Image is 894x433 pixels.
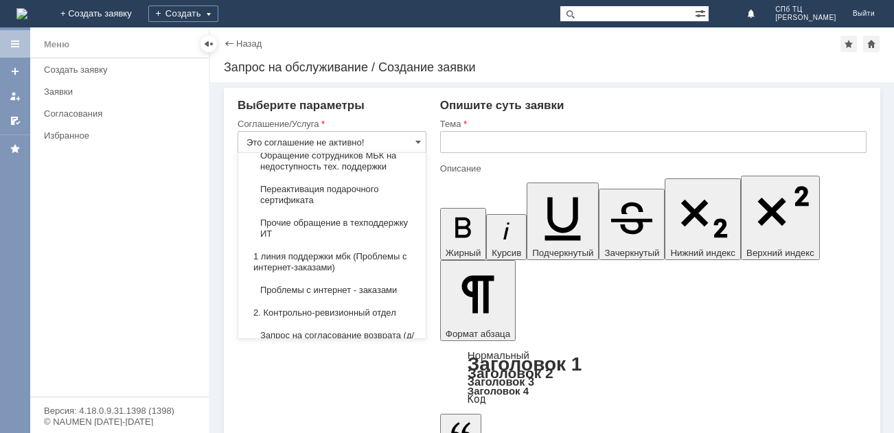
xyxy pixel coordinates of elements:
[38,59,206,80] a: Создать заявку
[446,248,481,258] span: Жирный
[44,36,69,53] div: Меню
[440,119,864,128] div: Тема
[440,164,864,173] div: Описание
[695,6,709,19] span: Расширенный поиск
[468,393,486,406] a: Код
[200,36,217,52] div: Скрыть меню
[863,36,880,52] div: Сделать домашней страницей
[746,248,814,258] span: Верхний индекс
[247,251,417,273] span: 1 линия поддержки мбк (Проблемы с интернет-заказами)
[440,208,487,260] button: Жирный
[238,99,365,112] span: Выберите параметры
[44,86,200,97] div: Заявки
[527,183,599,260] button: Подчеркнутый
[247,330,417,352] span: Запрос на согласование возврата (д/с или товара)
[492,248,521,258] span: Курсив
[247,150,417,172] span: Обращение сотрудников МБК на недоступность тех. поддержки
[16,8,27,19] a: Перейти на домашнюю страницу
[468,353,582,375] a: Заголовок 1
[4,85,26,107] a: Мои заявки
[44,406,195,415] div: Версия: 4.18.0.9.31.1398 (1398)
[486,214,527,260] button: Курсив
[665,178,741,260] button: Нижний индекс
[16,8,27,19] img: logo
[440,260,516,341] button: Формат абзаца
[44,130,185,141] div: Избранное
[38,103,206,124] a: Согласования
[44,108,200,119] div: Согласования
[599,189,665,260] button: Зачеркнутый
[468,365,553,381] a: Заголовок 2
[238,119,424,128] div: Соглашение/Услуга
[247,218,417,239] span: Прочие обращение в техподдержку ИТ
[840,36,857,52] div: Добавить в избранное
[44,417,195,426] div: © NAUMEN [DATE]-[DATE]
[670,248,735,258] span: Нижний индекс
[446,329,510,339] span: Формат абзаца
[532,248,593,258] span: Подчеркнутый
[440,99,564,112] span: Опишите суть заявки
[44,65,200,75] div: Создать заявку
[4,110,26,132] a: Мои согласования
[604,248,659,258] span: Зачеркнутый
[224,60,880,74] div: Запрос на обслуживание / Создание заявки
[468,349,529,361] a: Нормальный
[468,385,529,397] a: Заголовок 4
[38,81,206,102] a: Заявки
[775,5,836,14] span: СПб ТЦ
[4,60,26,82] a: Создать заявку
[247,285,417,296] span: Проблемы с интернет - заказами
[247,184,417,206] span: Переактивация подарочного сертификата
[440,351,867,404] div: Формат абзаца
[741,176,820,260] button: Верхний индекс
[468,375,534,388] a: Заголовок 3
[236,38,262,49] a: Назад
[247,307,417,318] span: 2. Контрольно-ревизионный отдел
[148,5,218,22] div: Создать
[775,14,836,22] span: [PERSON_NAME]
